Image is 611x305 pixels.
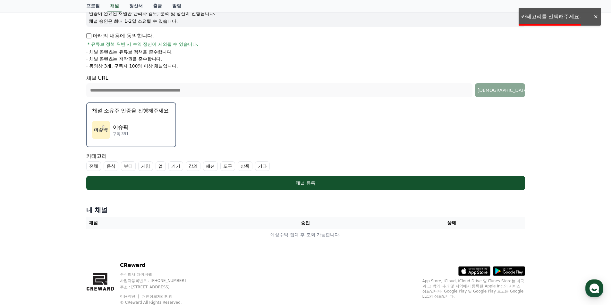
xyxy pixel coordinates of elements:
[113,131,129,136] p: 구독 391
[42,203,83,219] a: 대화
[2,203,42,219] a: 홈
[104,161,118,171] label: 음식
[20,213,24,218] span: 홈
[99,180,512,186] div: 채널 등록
[156,161,166,171] label: 앱
[475,83,525,97] button: [DEMOGRAPHIC_DATA]
[120,294,140,299] a: 이용약관
[422,278,525,299] p: App Store, iCloud, iCloud Drive 및 iTunes Store는 미국과 그 밖의 나라 및 지역에서 등록된 Apple Inc.의 서비스 상표입니다. Goo...
[238,161,252,171] label: 상품
[120,300,198,305] p: © CReward All Rights Reserved.
[92,121,110,139] img: 이슈픽
[86,161,101,171] label: 전체
[220,161,235,171] label: 도구
[478,87,522,93] div: [DEMOGRAPHIC_DATA]
[92,107,170,115] p: 채널 소유주 인증을 진행해주세요.
[255,161,270,171] label: 기타
[89,18,522,24] p: 채널 승인은 최대 1-2일 소요될 수 있습니다.
[86,74,525,97] div: 채널 URL
[86,217,233,229] th: 채널
[232,217,378,229] th: 승인
[88,41,199,47] span: * 유튜브 정책 위반 시 수익 정산이 제외될 수 있습니다.
[86,56,162,62] p: - 채널 콘텐츠는 저작권을 준수합니다.
[86,102,176,147] button: 채널 소유주 인증을 진행해주세요. 이슈픽 이슈픽 구독 391
[86,49,173,55] p: - 채널 콘텐츠는 유튜브 정책을 준수합니다.
[86,229,525,241] td: 예상수익 집계 후 조회 가능합니다.
[138,161,153,171] label: 게임
[121,161,136,171] label: 뷰티
[378,217,525,229] th: 상태
[120,272,198,277] p: 주식회사 와이피랩
[86,152,525,171] div: 카테고리
[89,10,522,17] p: 인증이 완료된 채널만 관리자 검토, 분석 및 정산이 진행됩니다.
[203,161,218,171] label: 패션
[99,213,107,218] span: 설정
[86,32,154,40] p: 아래의 내용에 동의합니다.
[120,261,198,269] p: CReward
[120,278,198,283] p: 사업자등록번호 : [PHONE_NUMBER]
[142,294,173,299] a: 개인정보처리방침
[186,161,200,171] label: 강의
[168,161,183,171] label: 기기
[59,213,66,218] span: 대화
[86,176,525,190] button: 채널 등록
[86,205,525,214] h4: 내 채널
[83,203,123,219] a: 설정
[86,63,178,69] p: - 동영상 3개, 구독자 100명 이상 채널입니다.
[120,285,198,290] p: 주소 : [STREET_ADDRESS]
[113,124,129,131] p: 이슈픽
